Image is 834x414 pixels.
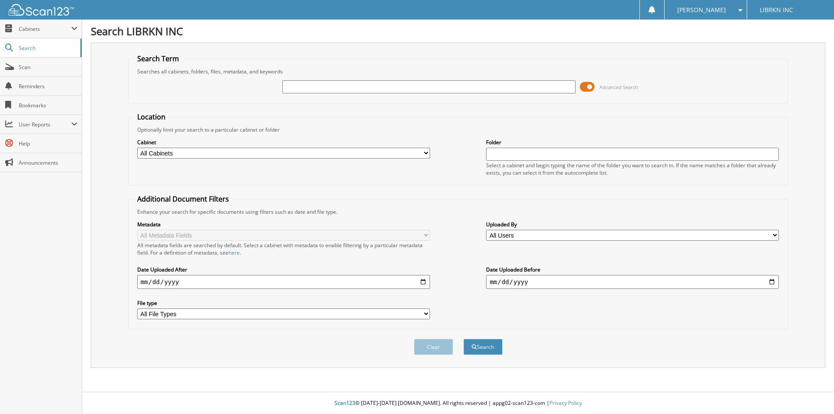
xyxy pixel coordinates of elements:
div: Optionally limit your search to a particular cabinet or folder [133,126,784,133]
h1: Search LIBRKN INC [91,24,825,38]
button: Search [463,339,503,355]
span: Announcements [19,159,77,166]
span: Bookmarks [19,102,77,109]
label: Date Uploaded Before [486,266,779,273]
span: Search [19,44,76,52]
label: Folder [486,139,779,146]
span: [PERSON_NAME] [677,7,726,13]
span: Help [19,140,77,147]
div: Select a cabinet and begin typing the name of the folder you want to search in. If the name match... [486,162,779,176]
legend: Search Term [133,54,183,63]
label: Uploaded By [486,221,779,228]
label: Date Uploaded After [137,266,430,273]
span: Scan123 [334,399,355,407]
span: Cabinets [19,25,71,33]
label: Metadata [137,221,430,228]
legend: Location [133,112,170,122]
img: scan123-logo-white.svg [9,4,74,16]
label: File type [137,299,430,307]
a: Privacy Policy [549,399,582,407]
span: User Reports [19,121,71,128]
span: Advanced Search [599,84,638,90]
span: LIBRKN INC [760,7,793,13]
a: here [228,249,240,256]
input: end [486,275,779,289]
span: Scan [19,63,77,71]
span: Reminders [19,83,77,90]
button: Clear [414,339,453,355]
div: © [DATE]-[DATE] [DOMAIN_NAME]. All rights reserved | appg02-scan123-com | [82,393,834,414]
label: Cabinet [137,139,430,146]
legend: Additional Document Filters [133,194,233,204]
input: start [137,275,430,289]
div: All metadata fields are searched by default. Select a cabinet with metadata to enable filtering b... [137,242,430,256]
div: Searches all cabinets, folders, files, metadata, and keywords [133,68,784,75]
div: Enhance your search for specific documents using filters such as date and file type. [133,208,784,215]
